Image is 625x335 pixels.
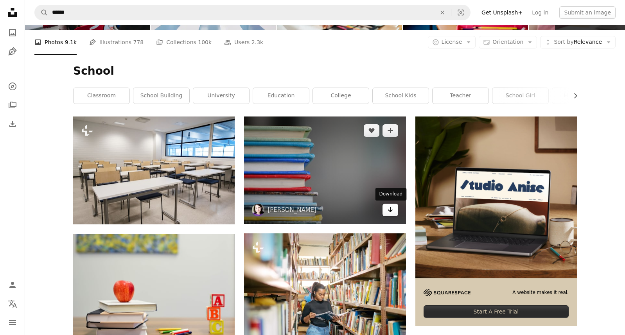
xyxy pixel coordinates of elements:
[253,88,309,104] a: education
[251,38,263,47] span: 2.3k
[5,5,20,22] a: Home — Unsplash
[492,88,548,104] a: school girl
[156,30,212,55] a: Collections 100k
[198,38,212,47] span: 100k
[434,5,451,20] button: Clear
[89,30,144,55] a: Illustrations 778
[5,97,20,113] a: Collections
[373,88,429,104] a: school kids
[433,88,489,104] a: teacher
[552,88,608,104] a: high school
[73,167,235,174] a: a classroom filled with desks and chairs next to a large window
[224,30,263,55] a: Users 2.3k
[442,39,462,45] span: License
[34,5,471,20] form: Find visuals sitewide
[424,289,471,296] img: file-1705255347840-230a6ab5bca9image
[512,289,569,296] span: A website makes it real.
[73,64,577,78] h1: School
[540,36,616,48] button: Sort byRelevance
[5,25,20,41] a: Photos
[554,38,602,46] span: Relevance
[35,5,48,20] button: Search Unsplash
[415,116,577,326] a: A website makes it real.Start A Free Trial
[383,204,398,216] a: Download
[5,315,20,330] button: Menu
[244,283,406,290] a: a woman reading a book in a library
[133,38,144,47] span: 778
[364,124,379,137] button: Like
[5,44,20,59] a: Illustrations
[313,88,369,104] a: college
[554,39,573,45] span: Sort by
[479,36,537,48] button: Orientation
[5,79,20,94] a: Explore
[244,167,406,174] a: shallow focus photography of books
[492,39,523,45] span: Orientation
[451,5,470,20] button: Visual search
[74,88,129,104] a: classroom
[133,88,189,104] a: school building
[252,204,264,216] img: Go to Kimberly Farmer's profile
[244,116,406,224] img: shallow focus photography of books
[5,296,20,312] button: Language
[375,188,407,201] div: Download
[477,6,527,19] a: Get Unsplash+
[424,305,569,318] div: Start A Free Trial
[193,88,249,104] a: university
[428,36,476,48] button: License
[5,277,20,293] a: Log in / Sign up
[559,6,616,19] button: Submit an image
[268,206,316,214] a: [PERSON_NAME]
[527,6,553,19] a: Log in
[415,116,577,278] img: file-1705123271268-c3eaf6a79b21image
[5,116,20,132] a: Download History
[73,287,235,294] a: red apple fruit on four pyle books
[73,116,235,224] img: a classroom filled with desks and chairs next to a large window
[568,88,577,104] button: scroll list to the right
[383,124,398,137] button: Add to Collection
